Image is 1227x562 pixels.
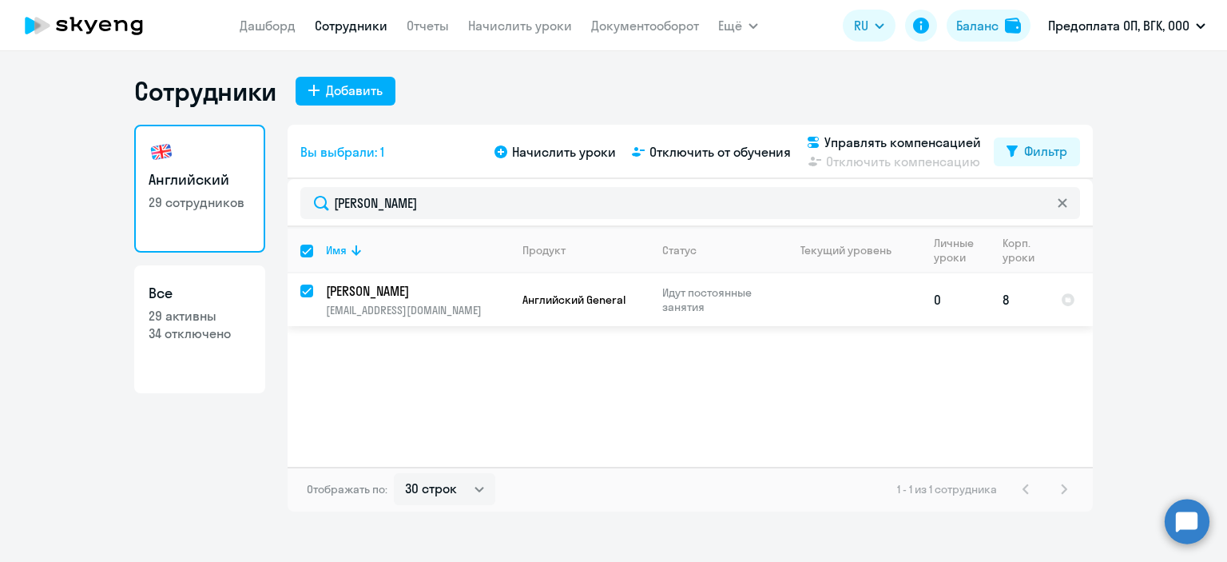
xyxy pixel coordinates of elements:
span: Отключить от обучения [649,142,791,161]
p: [PERSON_NAME] [326,282,506,300]
button: RU [843,10,895,42]
div: Фильтр [1024,141,1067,161]
a: [PERSON_NAME] [326,282,509,300]
span: Начислить уроки [512,142,616,161]
h1: Сотрудники [134,75,276,107]
img: balance [1005,18,1021,34]
button: Добавить [296,77,395,106]
div: Баланс [956,16,999,35]
a: Английский29 сотрудников [134,125,265,253]
span: Английский General [522,293,625,307]
div: Статус [662,243,697,257]
span: Управлять компенсацией [824,133,981,152]
div: Текущий уровень [785,243,920,257]
div: Корп. уроки [1003,236,1037,265]
div: Продукт [522,243,649,257]
span: Отображать по: [307,482,387,496]
div: Имя [326,243,509,257]
p: 29 активны [149,307,251,325]
a: Все29 активны34 отключено [134,265,265,393]
button: Фильтр [994,138,1080,166]
img: english [149,139,174,165]
a: Дашборд [240,18,296,34]
p: [EMAIL_ADDRESS][DOMAIN_NAME] [326,303,509,317]
h3: Английский [149,169,251,190]
div: Добавить [326,81,383,100]
span: Вы выбрали: 1 [300,142,384,161]
td: 8 [990,273,1048,326]
a: Начислить уроки [468,18,572,34]
td: 0 [921,273,990,326]
p: Идут постоянные занятия [662,285,772,314]
button: Предоплата ОП, ВГК, ООО [1040,6,1213,45]
span: RU [854,16,868,35]
p: 29 сотрудников [149,193,251,211]
input: Поиск по имени, email, продукту или статусу [300,187,1080,219]
span: Ещё [718,16,742,35]
div: Статус [662,243,772,257]
div: Корп. уроки [1003,236,1047,265]
p: 34 отключено [149,325,251,342]
a: Сотрудники [315,18,387,34]
div: Имя [326,243,347,257]
button: Ещё [718,10,758,42]
a: Отчеты [407,18,449,34]
a: Документооборот [591,18,699,34]
div: Продукт [522,243,566,257]
div: Личные уроки [934,236,989,265]
div: Текущий уровень [800,243,891,257]
div: Личные уроки [934,236,979,265]
h3: Все [149,283,251,304]
button: Балансbalance [947,10,1030,42]
p: Предоплата ОП, ВГК, ООО [1048,16,1189,35]
span: 1 - 1 из 1 сотрудника [897,482,997,496]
